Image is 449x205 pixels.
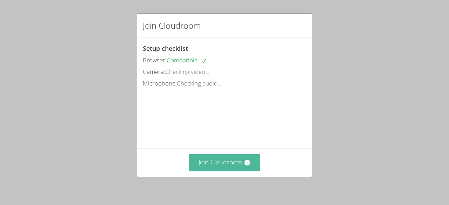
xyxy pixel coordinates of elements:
span: Setup checklist [143,44,188,53]
span: Browser: [143,56,167,64]
span: Microphone: [143,79,177,87]
h2: Join Cloudroom [143,19,201,32]
span: Checking video... [165,68,209,76]
span: Checking audio... [177,79,222,87]
span: Camera: [143,68,165,76]
button: Join Cloudroom [189,154,261,171]
span: Compatible [167,56,207,64]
